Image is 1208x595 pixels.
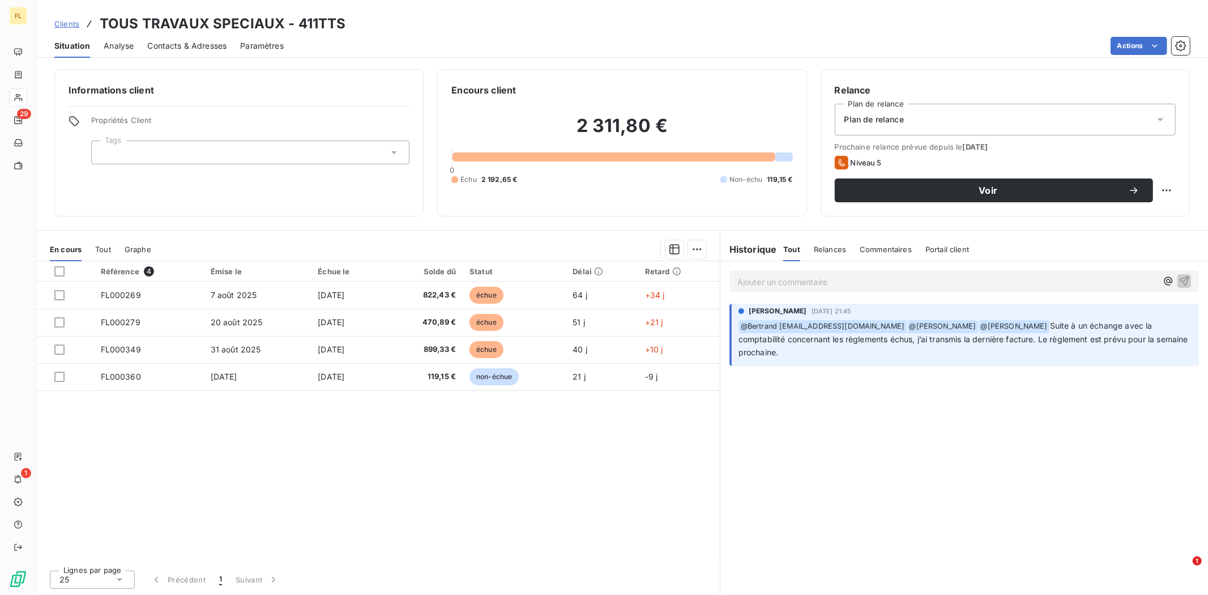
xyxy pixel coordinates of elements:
[835,178,1153,202] button: Voir
[392,344,456,355] span: 899,33 €
[481,175,518,185] span: 2 192,65 €
[720,243,777,256] h6: Historique
[147,40,227,52] span: Contacts & Adresses
[460,175,477,185] span: Échu
[144,568,212,592] button: Précédent
[101,372,141,381] span: FL000360
[645,317,663,327] span: +21 j
[318,345,344,354] span: [DATE]
[469,368,519,385] span: non-échue
[144,266,154,277] span: 4
[95,245,111,254] span: Tout
[69,83,409,97] h6: Informations client
[645,290,665,300] span: +34 j
[645,372,658,381] span: -9 j
[91,116,409,131] span: Propriétés Client
[469,287,503,304] span: échue
[104,40,134,52] span: Analyse
[814,245,846,254] span: Relances
[392,290,456,301] span: 822,43 €
[211,317,263,327] span: 20 août 2025
[451,114,792,148] h2: 2 311,80 €
[211,372,237,381] span: [DATE]
[573,290,588,300] span: 64 j
[739,320,907,333] span: @ Bertrand [EMAIL_ADDRESS][DOMAIN_NAME]
[101,147,110,158] input: Ajouter une valeur
[100,14,346,34] h3: TOUS TRAVAUX SPECIAUX - 411TTS
[212,568,229,592] button: 1
[835,142,1176,151] span: Prochaine relance prévue depuis le
[318,290,344,300] span: [DATE]
[101,290,141,300] span: FL000269
[963,142,988,151] span: [DATE]
[908,320,978,333] span: @ [PERSON_NAME]
[392,317,456,328] span: 470,89 €
[219,574,222,585] span: 1
[54,40,90,52] span: Situation
[101,345,141,354] span: FL000349
[229,568,286,592] button: Suivant
[450,165,454,175] span: 0
[318,267,378,276] div: Échue le
[783,245,800,254] span: Tout
[101,317,140,327] span: FL000279
[573,372,586,381] span: 21 j
[17,109,31,119] span: 29
[392,371,456,382] span: 119,15 €
[469,267,559,276] div: Statut
[645,345,663,354] span: +10 j
[573,317,586,327] span: 51 j
[54,19,79,28] span: Clients
[573,345,588,354] span: 40 j
[844,114,904,125] span: Plan de relance
[739,321,1190,357] span: Suite à un échange avec la comptabilité concernant les règlements échus, j’ai transmis la dernièr...
[812,308,852,314] span: [DATE] 21:45
[979,320,1049,333] span: @ [PERSON_NAME]
[851,158,882,167] span: Niveau 5
[1193,556,1202,566] span: 1
[573,267,631,276] div: Délai
[767,175,792,185] span: 119,15 €
[101,266,197,277] div: Référence
[9,7,27,25] div: FL
[469,341,503,358] span: échue
[50,245,82,254] span: En cours
[318,317,344,327] span: [DATE]
[1169,556,1197,584] iframe: Intercom live chat
[211,267,305,276] div: Émise le
[211,290,257,300] span: 7 août 2025
[469,314,503,331] span: échue
[860,245,912,254] span: Commentaires
[318,372,344,381] span: [DATE]
[392,267,456,276] div: Solde dû
[240,40,284,52] span: Paramètres
[21,468,31,478] span: 1
[848,186,1128,195] span: Voir
[645,267,713,276] div: Retard
[835,83,1176,97] h6: Relance
[749,306,807,316] span: [PERSON_NAME]
[451,83,516,97] h6: Encours client
[729,175,762,185] span: Non-échu
[59,574,69,585] span: 25
[1111,37,1167,55] button: Actions
[125,245,151,254] span: Graphe
[211,345,261,354] span: 31 août 2025
[925,245,969,254] span: Portail client
[54,18,79,29] a: Clients
[9,570,27,588] img: Logo LeanPay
